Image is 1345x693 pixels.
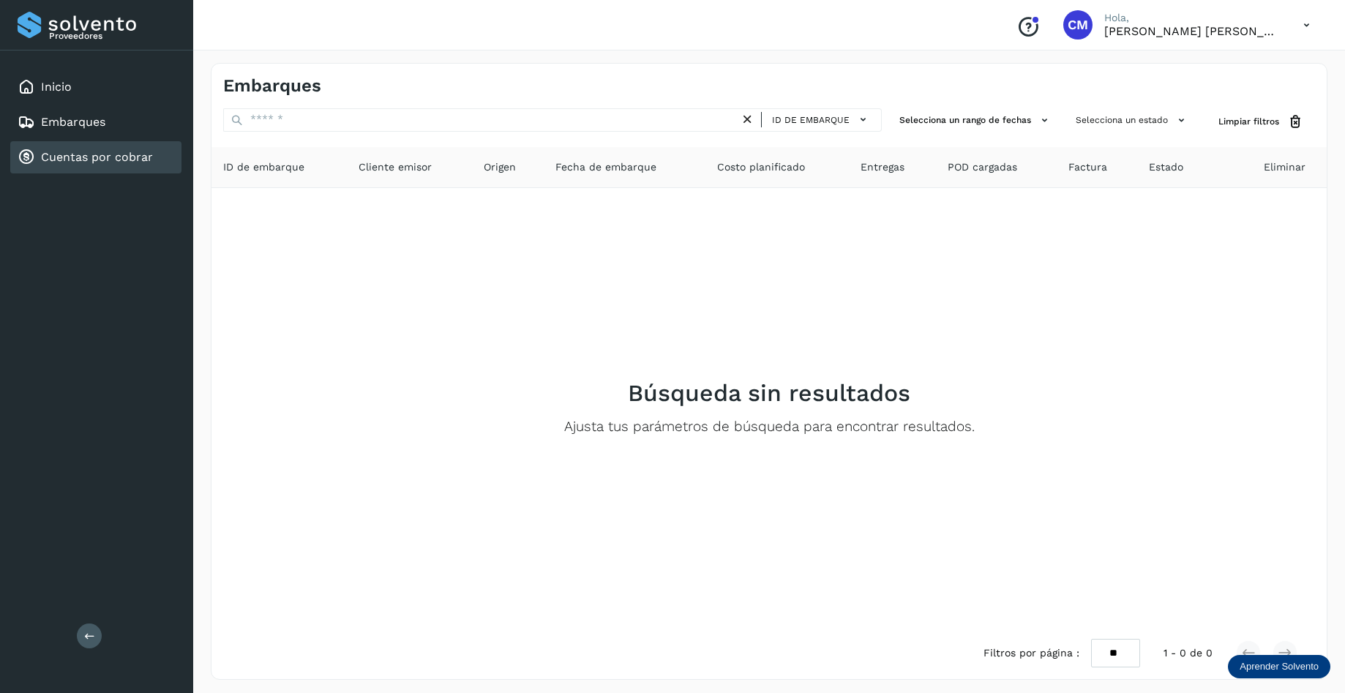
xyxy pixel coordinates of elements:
button: Limpiar filtros [1207,108,1315,135]
p: Aprender Solvento [1240,661,1319,673]
span: Entregas [861,160,904,175]
h4: Embarques [223,75,321,97]
span: POD cargadas [948,160,1017,175]
h2: Búsqueda sin resultados [628,379,910,407]
button: ID de embarque [768,109,875,130]
a: Cuentas por cobrar [41,150,153,164]
a: Embarques [41,115,105,129]
p: Proveedores [49,31,176,41]
span: ID de embarque [772,113,850,127]
a: Inicio [41,80,72,94]
button: Selecciona un estado [1070,108,1195,132]
span: Cliente emisor [359,160,432,175]
div: Embarques [10,106,181,138]
p: CLAUDIA MARIA VELASCO GARCIA [1104,24,1280,38]
span: Limpiar filtros [1218,115,1279,128]
span: Factura [1068,160,1107,175]
button: Selecciona un rango de fechas [893,108,1058,132]
p: Ajusta tus parámetros de búsqueda para encontrar resultados. [564,419,975,435]
span: Costo planificado [717,160,805,175]
div: Aprender Solvento [1228,655,1330,678]
div: Cuentas por cobrar [10,141,181,173]
span: Fecha de embarque [555,160,656,175]
p: Hola, [1104,12,1280,24]
span: Origen [484,160,516,175]
span: Eliminar [1264,160,1305,175]
span: 1 - 0 de 0 [1164,645,1213,661]
span: ID de embarque [223,160,304,175]
span: Estado [1149,160,1183,175]
div: Inicio [10,71,181,103]
span: Filtros por página : [984,645,1079,661]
